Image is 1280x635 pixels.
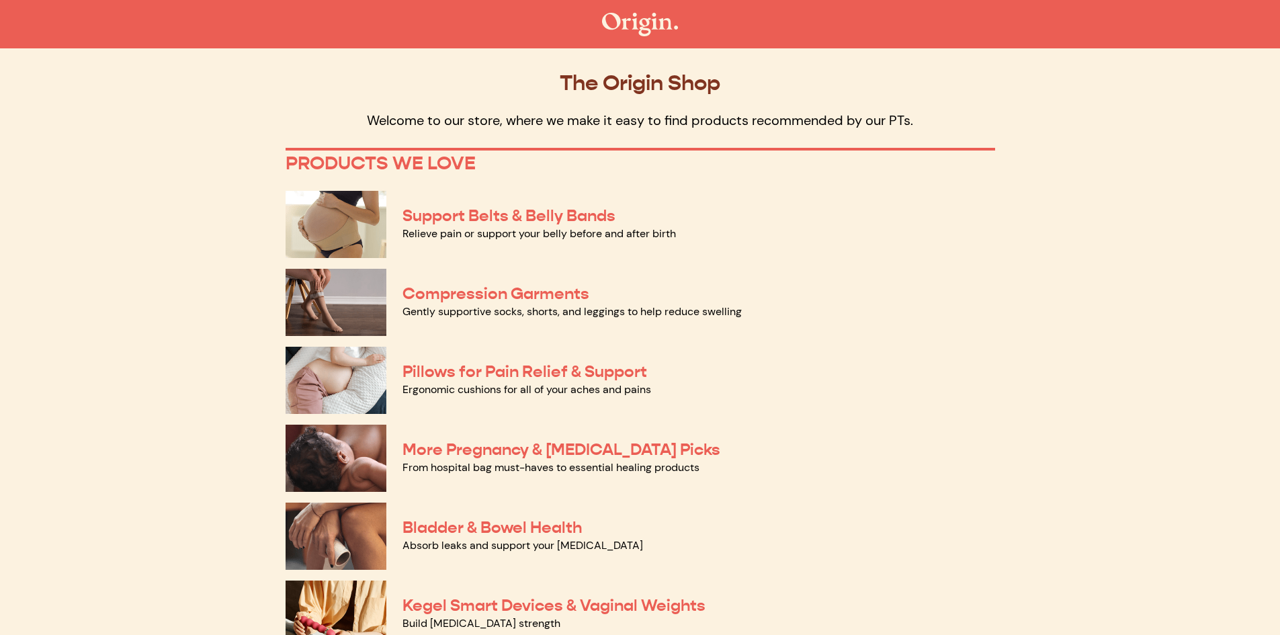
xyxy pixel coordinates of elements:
a: Compression Garments [402,284,589,304]
img: Compression Garments [286,269,386,336]
a: Kegel Smart Devices & Vaginal Weights [402,595,706,616]
a: More Pregnancy & [MEDICAL_DATA] Picks [402,439,720,460]
p: The Origin Shop [286,70,995,95]
a: Build [MEDICAL_DATA] strength [402,616,560,630]
a: Support Belts & Belly Bands [402,206,615,226]
a: Relieve pain or support your belly before and after birth [402,226,676,241]
p: PRODUCTS WE LOVE [286,152,995,175]
a: Pillows for Pain Relief & Support [402,362,647,382]
img: Support Belts & Belly Bands [286,191,386,258]
a: Ergonomic cushions for all of your aches and pains [402,382,651,396]
a: Gently supportive socks, shorts, and leggings to help reduce swelling [402,304,742,319]
img: Bladder & Bowel Health [286,503,386,570]
a: Absorb leaks and support your [MEDICAL_DATA] [402,538,643,552]
p: Welcome to our store, where we make it easy to find products recommended by our PTs. [286,112,995,129]
a: Bladder & Bowel Health [402,517,582,538]
img: Pillows for Pain Relief & Support [286,347,386,414]
img: More Pregnancy & Postpartum Picks [286,425,386,492]
a: From hospital bag must-haves to essential healing products [402,460,699,474]
img: The Origin Shop [602,13,678,36]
